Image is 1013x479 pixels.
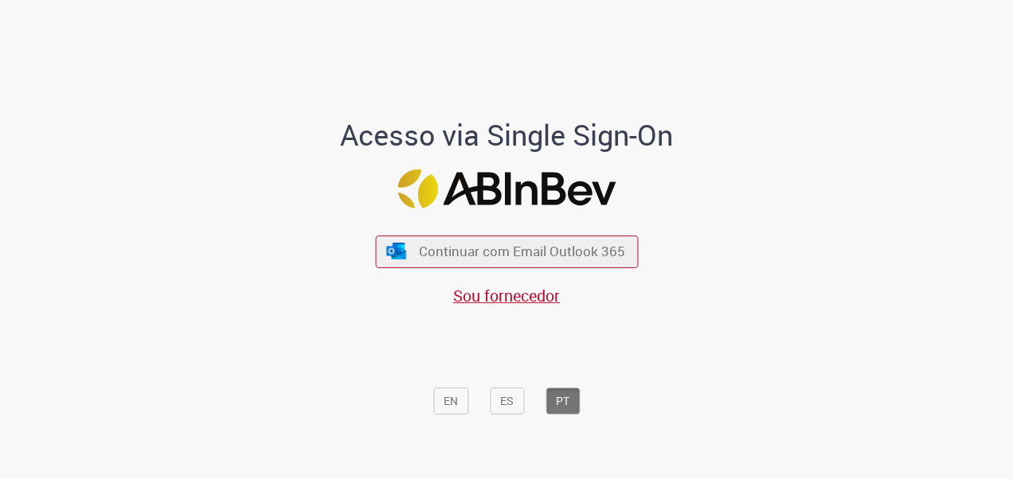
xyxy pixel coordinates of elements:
[286,119,728,151] h1: Acesso via Single Sign-On
[546,387,580,415] button: PT
[375,235,638,267] button: ícone Azure/Microsoft 360 Continuar com Email Outlook 365
[490,387,524,415] button: ES
[433,387,468,415] button: EN
[385,243,408,259] img: ícone Azure/Microsoft 360
[397,169,616,208] img: Logo ABInBev
[453,285,560,306] a: Sou fornecedor
[419,243,625,261] span: Continuar com Email Outlook 365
